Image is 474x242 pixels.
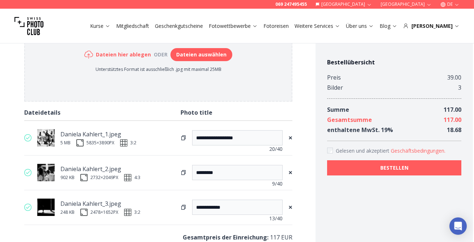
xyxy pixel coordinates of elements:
[90,209,118,215] div: 2478 × 1652 PX
[37,199,55,216] img: thumb
[183,233,268,241] b: Gesamtpreis der Einreichung :
[124,174,131,181] img: ratio
[346,22,374,30] a: Über uns
[60,129,136,139] div: Daniela Kahlert_1.jpeg
[377,21,400,31] button: Blog
[80,174,88,181] img: size
[60,164,140,174] div: Daniela Kahlert_2.jpeg
[80,209,88,216] img: size
[14,12,43,41] img: Swiss photo club
[261,21,292,31] button: Fotoreisen
[403,22,460,30] div: [PERSON_NAME]
[90,22,110,30] a: Kurse
[37,129,55,147] img: thumb
[37,164,55,181] img: thumb
[24,169,31,176] img: valid
[295,22,340,30] a: Weitere Services
[391,147,445,154] button: Accept termsGelesen und akzeptiert
[288,202,292,212] span: ×
[116,22,149,30] a: Mitgliedschaft
[155,22,203,30] a: Geschenkgutscheine
[327,148,333,153] input: Accept terms
[380,22,397,30] a: Blog
[275,1,307,7] a: 069 247495455
[170,48,232,61] button: Dateien auswählen
[60,140,71,146] div: 5 MB
[87,21,113,31] button: Kurse
[449,217,467,235] div: Open Intercom Messenger
[76,139,84,147] img: size
[60,175,75,181] div: 902 KB
[444,116,461,124] span: 117.00
[327,160,461,175] button: BESTELLEN
[84,67,232,72] p: Unterstütztes Format ist ausschließlich .jpg mit maximal 25MB
[288,133,292,143] span: ×
[380,164,409,171] b: BESTELLEN
[86,140,114,146] div: 5835 × 3890 PX
[269,145,283,153] span: 20 /40
[113,21,152,31] button: Mitgliedschaft
[327,58,461,67] h4: Bestellübersicht
[288,167,292,178] span: ×
[24,134,31,141] img: valid
[327,82,343,93] div: Bilder
[60,209,75,215] div: 248 KB
[447,72,461,82] div: 39.00
[124,209,131,216] img: ratio
[152,21,206,31] button: Geschenkgutscheine
[327,125,393,135] div: enthaltene MwSt. 19 %
[327,115,372,125] div: Gesamtsumme
[447,126,461,134] span: 18.68
[134,209,140,215] span: 3:2
[130,140,136,146] span: 3:2
[272,180,283,187] span: 9 /40
[151,51,170,58] div: oder
[120,139,127,147] img: ratio
[327,105,349,115] div: Summe
[181,107,292,118] div: Photo title
[263,22,289,30] a: Fotoreisen
[134,175,140,181] span: 4:3
[24,107,181,118] div: Dateidetails
[96,51,151,58] h6: Dateien hier ablegen
[60,199,140,209] div: Daniela Kahlert_3.jpeg
[444,106,461,114] span: 117.00
[209,22,258,30] a: Fotowettbewerbe
[292,21,343,31] button: Weitere Services
[206,21,261,31] button: Fotowettbewerbe
[458,82,461,93] div: 3
[90,175,118,181] div: 2732 × 2049 PX
[24,204,31,211] img: valid
[269,215,283,222] span: 13 /40
[343,21,377,31] button: Über uns
[336,147,391,154] span: Gelesen und akzeptiert
[327,72,341,82] div: Preis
